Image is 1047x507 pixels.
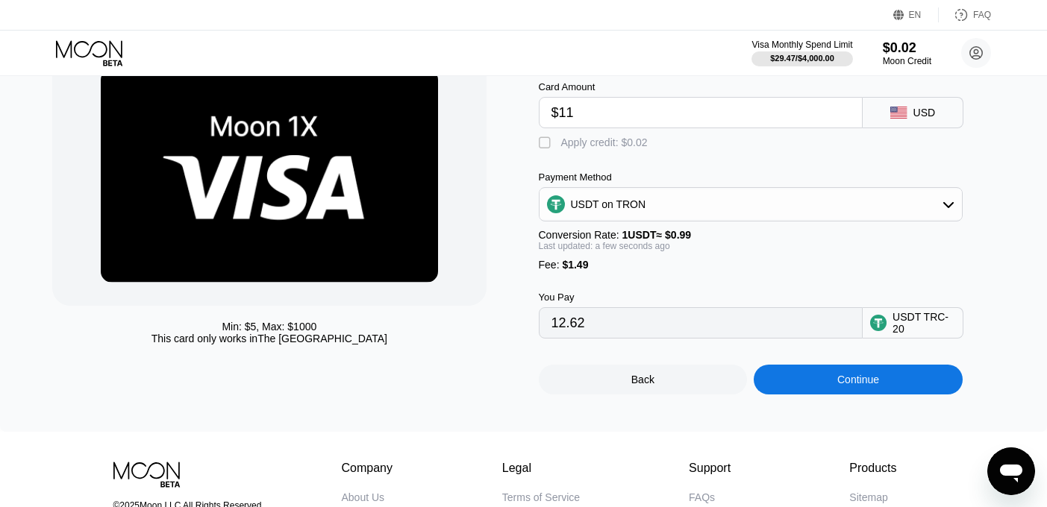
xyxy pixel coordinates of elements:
div: This card only works in The [GEOGRAPHIC_DATA] [151,333,387,344]
div:  [539,136,554,151]
div: Company [342,462,393,475]
div: Moon Credit [883,56,931,66]
div: FAQ [939,7,991,22]
div: Visa Monthly Spend Limit [751,40,852,50]
div: USD [913,107,936,119]
div: Terms of Service [502,491,580,503]
div: Sitemap [849,491,887,503]
div: You Pay [539,292,863,303]
div: $0.02Moon Credit [883,40,931,66]
div: EN [893,7,939,22]
div: About Us [342,491,385,503]
div: Card Amount [539,81,863,92]
span: $1.49 [562,259,588,271]
div: FAQs [689,491,715,503]
div: Fee : [539,259,963,271]
div: $0.02 [883,40,931,56]
span: 1 USDT ≈ $0.99 [622,229,692,241]
div: Min: $ 5 , Max: $ 1000 [222,321,316,333]
div: Payment Method [539,171,963,183]
div: Continue [837,374,879,385]
div: Products [849,462,896,475]
div: USDT on TRON [571,198,646,210]
div: Legal [502,462,580,475]
div: EN [909,10,922,20]
div: Visa Monthly Spend Limit$29.47/$4,000.00 [751,40,852,66]
div: Apply credit: $0.02 [561,136,648,148]
div: Back [539,365,748,394]
div: FAQ [973,10,991,20]
div: Conversion Rate: [539,229,963,241]
div: $29.47 / $4,000.00 [770,54,834,63]
iframe: Button to launch messaging window [987,447,1035,495]
div: Continue [754,365,963,394]
div: Back [631,374,654,385]
div: Last updated: a few seconds ago [539,241,963,251]
input: $0.00 [551,98,850,127]
div: Support [689,462,740,475]
div: USDT on TRON [540,189,962,219]
div: USDT TRC-20 [893,311,955,335]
